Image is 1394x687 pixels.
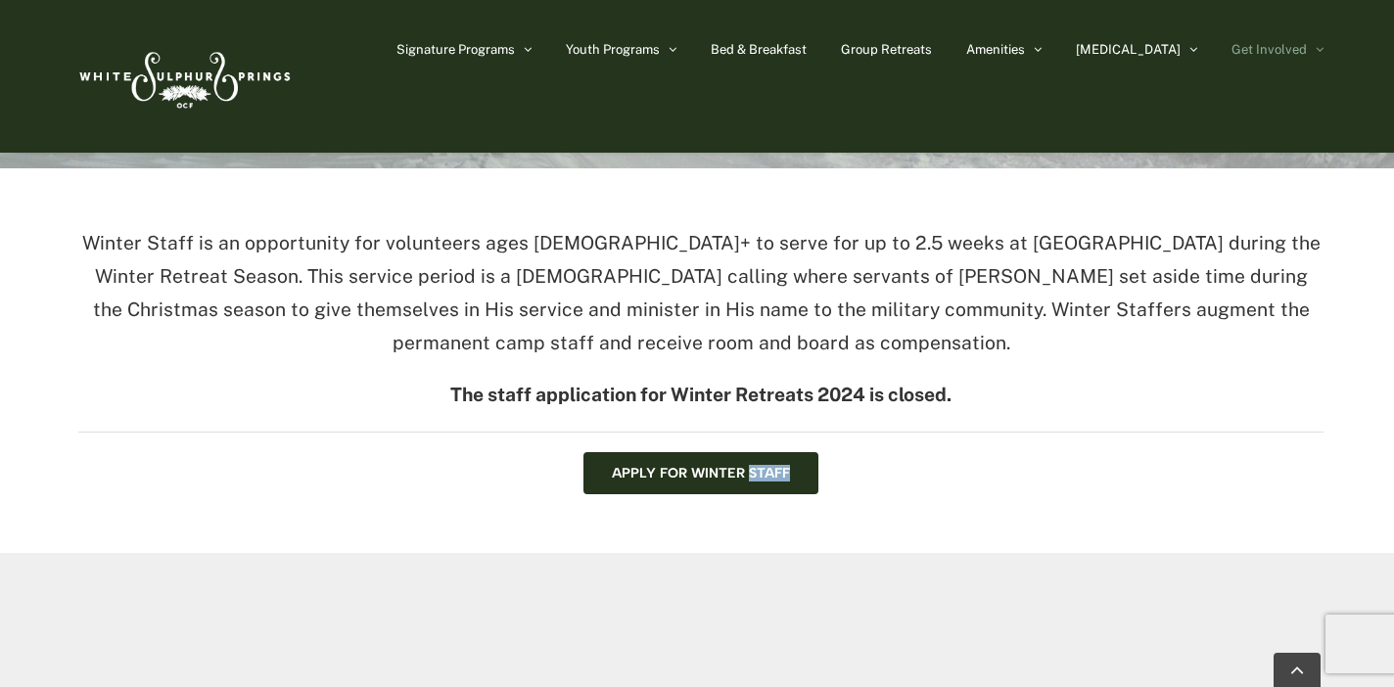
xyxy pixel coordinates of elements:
span: Signature Programs [396,43,515,56]
p: Winter Staff is an opportunity for volunteers ages [DEMOGRAPHIC_DATA]+ to serve for up to 2.5 wee... [78,227,1324,359]
span: Bed & Breakfast [711,43,807,56]
span: Youth Programs [566,43,660,56]
span: [MEDICAL_DATA] [1076,43,1181,56]
span: Get Involved [1231,43,1307,56]
a: Winter Staff Application [583,452,818,494]
span: Apply for Winter Staff [612,465,790,481]
strong: The staff application for Winter Retreats 2024 is closed. [450,384,952,405]
span: Group Retreats [841,43,932,56]
span: Amenities [966,43,1025,56]
img: White Sulphur Springs Logo [70,30,296,122]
